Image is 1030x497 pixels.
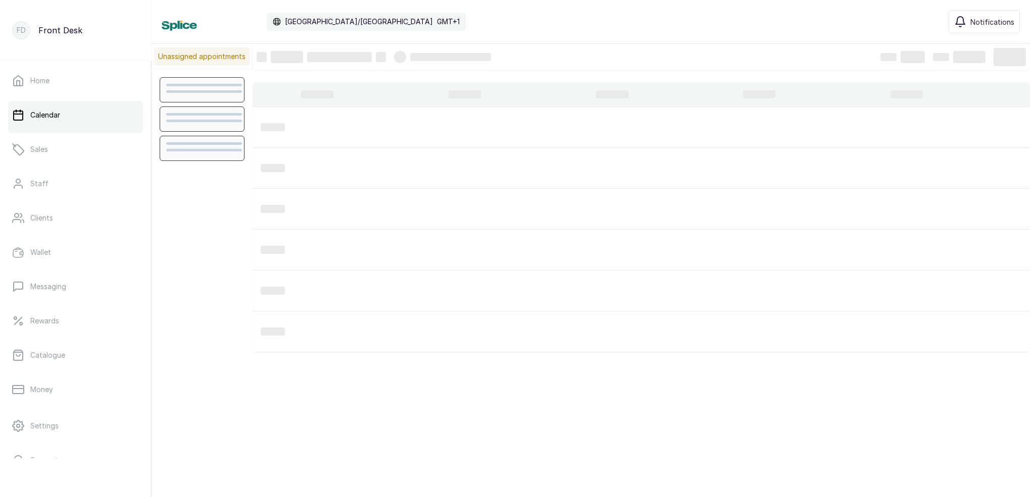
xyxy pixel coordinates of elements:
a: Rewards [8,307,143,335]
span: Notifications [970,17,1014,27]
a: Messaging [8,272,143,301]
p: Settings [30,421,59,431]
button: Notifications [949,10,1020,33]
p: [GEOGRAPHIC_DATA]/[GEOGRAPHIC_DATA] [285,17,433,27]
p: Catalogue [30,350,65,360]
p: GMT+1 [437,17,460,27]
a: Home [8,67,143,95]
p: Sales [30,144,48,154]
p: Staff [30,179,48,189]
a: Money [8,375,143,404]
p: Front Desk [38,24,82,36]
p: Rewards [30,316,59,326]
p: Support [30,455,58,465]
p: Messaging [30,282,66,292]
a: Wallet [8,238,143,266]
p: Money [30,384,53,395]
a: Clients [8,204,143,232]
p: Home [30,76,50,86]
p: Calendar [30,110,60,120]
p: FD [17,25,26,35]
a: Catalogue [8,341,143,369]
a: Calendar [8,101,143,129]
a: Support [8,446,143,474]
a: Settings [8,412,143,440]
a: Sales [8,135,143,163]
a: Staff [8,170,143,198]
p: Clients [30,213,53,223]
p: Wallet [30,247,51,257]
p: Unassigned appointments [154,47,250,66]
